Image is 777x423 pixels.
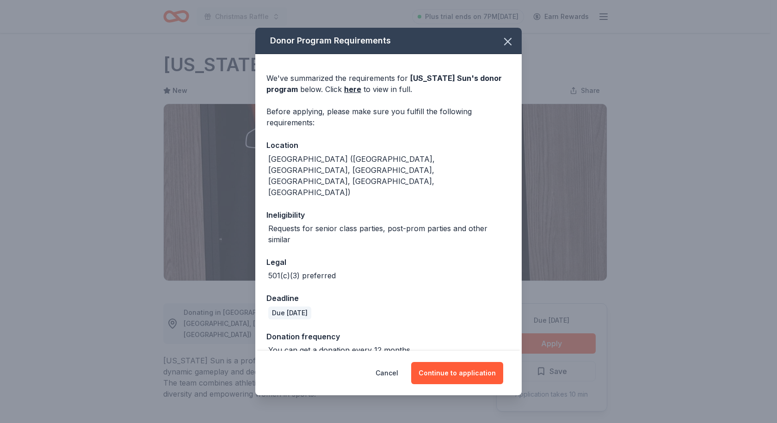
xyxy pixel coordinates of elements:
[268,270,336,281] div: 501(c)(3) preferred
[268,223,511,245] div: Requests for senior class parties, post-prom parties and other similar
[266,209,511,221] div: Ineligibility
[268,307,311,319] div: Due [DATE]
[266,139,511,151] div: Location
[266,292,511,304] div: Deadline
[268,344,412,356] div: You can get a donation every 12 months.
[411,362,503,384] button: Continue to application
[344,84,361,95] a: here
[268,153,511,198] div: [GEOGRAPHIC_DATA] ([GEOGRAPHIC_DATA], [GEOGRAPHIC_DATA], [GEOGRAPHIC_DATA], [GEOGRAPHIC_DATA], [G...
[266,331,511,343] div: Donation frequency
[266,73,511,95] div: We've summarized the requirements for below. Click to view in full.
[266,106,511,128] div: Before applying, please make sure you fulfill the following requirements:
[266,256,511,268] div: Legal
[255,28,522,54] div: Donor Program Requirements
[376,362,398,384] button: Cancel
